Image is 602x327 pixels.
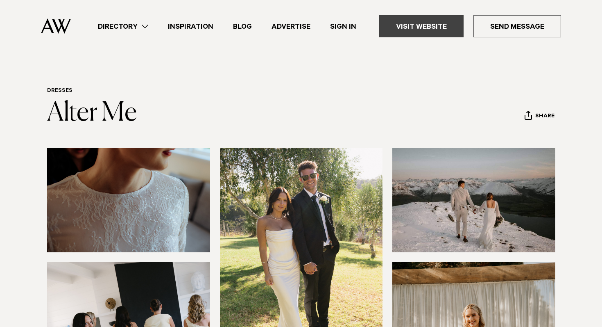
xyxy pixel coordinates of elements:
[262,21,320,32] a: Advertise
[223,21,262,32] a: Blog
[535,113,554,121] span: Share
[47,100,137,126] a: Alter Me
[320,21,366,32] a: Sign In
[88,21,158,32] a: Directory
[524,110,555,123] button: Share
[379,15,464,37] a: Visit Website
[47,88,72,94] a: Dresses
[158,21,223,32] a: Inspiration
[41,18,71,34] img: Auckland Weddings Logo
[473,15,561,37] a: Send Message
